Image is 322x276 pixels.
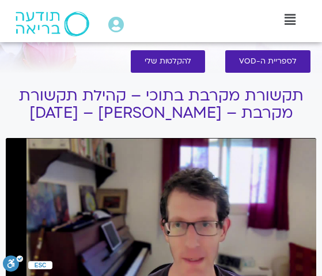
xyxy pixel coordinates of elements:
span: לספריית ה-VOD [239,57,297,66]
a: לספריית ה-VOD [225,50,310,73]
h1: תקשורת מקרבת בתוכי – קהילת תקשורת מקרבת – [PERSON_NAME] – [DATE] [6,87,316,122]
a: להקלטות שלי [131,50,205,73]
img: תודעה בריאה [16,12,89,36]
span: להקלטות שלי [145,57,191,66]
